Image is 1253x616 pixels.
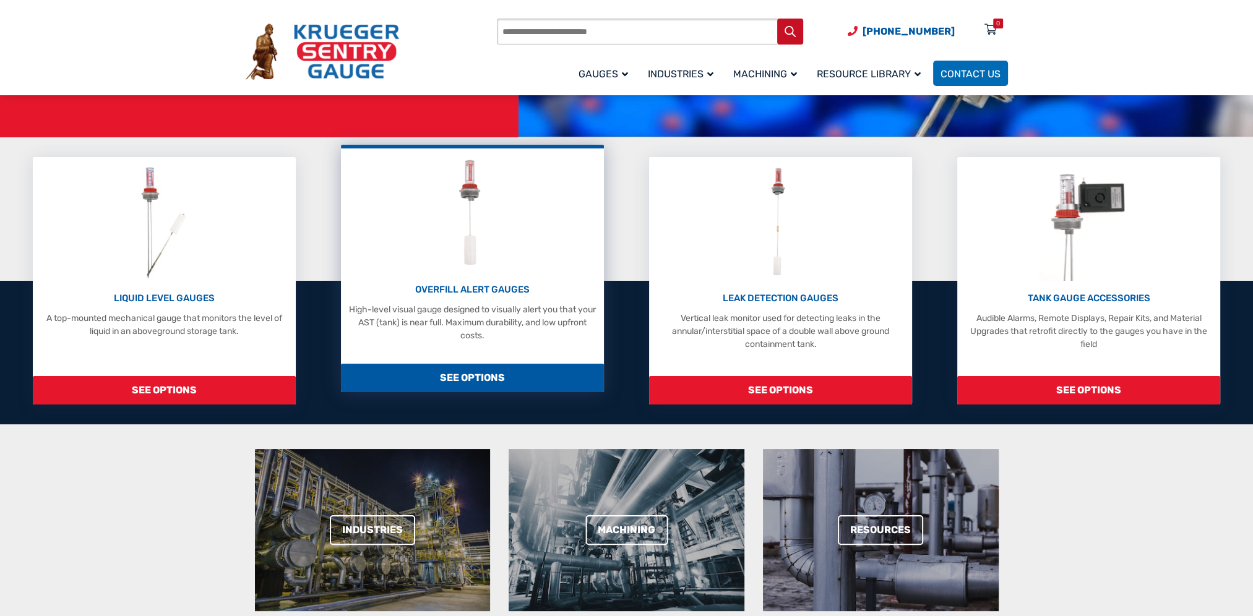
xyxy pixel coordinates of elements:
[341,364,604,392] span: SEE OPTIONS
[445,155,500,272] img: Overfill Alert Gauges
[726,59,809,88] a: Machining
[756,163,805,281] img: Leak Detection Gauges
[817,68,921,80] span: Resource Library
[957,157,1220,404] a: Tank Gauge Accessories TANK GAUGE ACCESSORIES Audible Alarms, Remote Displays, Repair Kits, and M...
[655,291,906,306] p: LEAK DETECTION GAUGES
[957,376,1220,404] span: SEE OPTIONS
[640,59,726,88] a: Industries
[39,312,290,338] p: A top-mounted mechanical gauge that monitors the level of liquid in an aboveground storage tank.
[341,145,604,392] a: Overfill Alert Gauges OVERFILL ALERT GAUGES High-level visual gauge designed to visually alert yo...
[347,283,598,297] p: OVERFILL ALERT GAUGES
[585,515,668,545] a: Machining
[648,68,713,80] span: Industries
[131,163,197,281] img: Liquid Level Gauges
[579,68,628,80] span: Gauges
[33,157,296,404] a: Liquid Level Gauges LIQUID LEVEL GAUGES A top-mounted mechanical gauge that monitors the level of...
[996,19,1000,28] div: 0
[809,59,933,88] a: Resource Library
[655,312,906,351] p: Vertical leak monitor used for detecting leaks in the annular/interstitial space of a double wall...
[649,157,912,404] a: Leak Detection Gauges LEAK DETECTION GAUGES Vertical leak monitor used for detecting leaks in the...
[649,376,912,404] span: SEE OPTIONS
[863,25,955,37] span: [PHONE_NUMBER]
[941,68,1001,80] span: Contact Us
[933,61,1008,86] a: Contact Us
[838,515,923,545] a: Resources
[33,376,296,404] span: SEE OPTIONS
[246,24,399,80] img: Krueger Sentry Gauge
[347,303,598,342] p: High-level visual gauge designed to visually alert you that your AST (tank) is near full. Maximum...
[963,312,1214,351] p: Audible Alarms, Remote Displays, Repair Kits, and Material Upgrades that retrofit directly to the...
[963,291,1214,306] p: TANK GAUGE ACCESSORIES
[330,515,415,545] a: Industries
[571,59,640,88] a: Gauges
[848,24,955,39] a: Phone Number (920) 434-8860
[39,291,290,306] p: LIQUID LEVEL GAUGES
[733,68,797,80] span: Machining
[1039,163,1139,281] img: Tank Gauge Accessories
